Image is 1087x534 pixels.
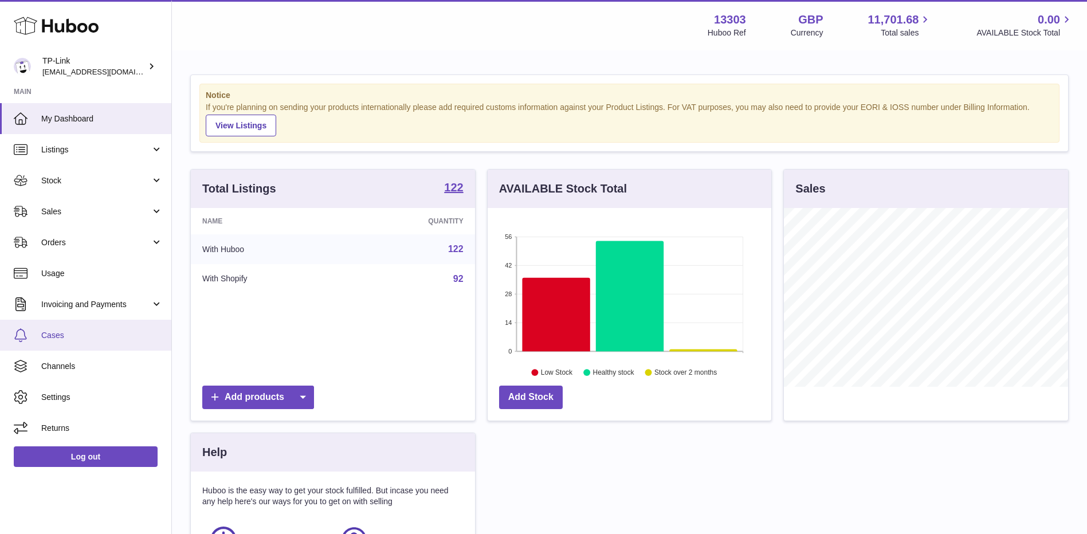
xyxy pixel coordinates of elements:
[1038,12,1060,28] span: 0.00
[499,386,563,409] a: Add Stock
[41,330,163,341] span: Cases
[868,12,932,38] a: 11,701.68 Total sales
[881,28,932,38] span: Total sales
[344,208,474,234] th: Quantity
[714,12,746,28] strong: 13303
[206,115,276,136] a: View Listings
[592,368,634,376] text: Healthy stock
[976,12,1073,38] a: 0.00 AVAILABLE Stock Total
[505,262,512,269] text: 42
[798,12,823,28] strong: GBP
[41,206,151,217] span: Sales
[41,299,151,310] span: Invoicing and Payments
[505,290,512,297] text: 28
[505,233,512,240] text: 56
[868,12,919,28] span: 11,701.68
[505,319,512,326] text: 14
[202,386,314,409] a: Add products
[206,102,1053,136] div: If you're planning on sending your products internationally please add required customs informati...
[191,264,344,294] td: With Shopify
[41,113,163,124] span: My Dashboard
[191,208,344,234] th: Name
[202,485,464,507] p: Huboo is the easy way to get your stock fulfilled. But incase you need any help here's our ways f...
[976,28,1073,38] span: AVAILABLE Stock Total
[499,181,627,197] h3: AVAILABLE Stock Total
[708,28,746,38] div: Huboo Ref
[14,446,158,467] a: Log out
[541,368,573,376] text: Low Stock
[206,90,1053,101] strong: Notice
[41,237,151,248] span: Orders
[41,423,163,434] span: Returns
[42,67,168,76] span: [EMAIL_ADDRESS][DOMAIN_NAME]
[41,175,151,186] span: Stock
[791,28,823,38] div: Currency
[41,361,163,372] span: Channels
[41,392,163,403] span: Settings
[453,274,464,284] a: 92
[202,181,276,197] h3: Total Listings
[795,181,825,197] h3: Sales
[41,268,163,279] span: Usage
[444,182,463,193] strong: 122
[191,234,344,264] td: With Huboo
[202,445,227,460] h3: Help
[448,244,464,254] a: 122
[654,368,717,376] text: Stock over 2 months
[41,144,151,155] span: Listings
[508,348,512,355] text: 0
[14,58,31,75] img: gaby.chen@tp-link.com
[444,182,463,195] a: 122
[42,56,146,77] div: TP-Link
